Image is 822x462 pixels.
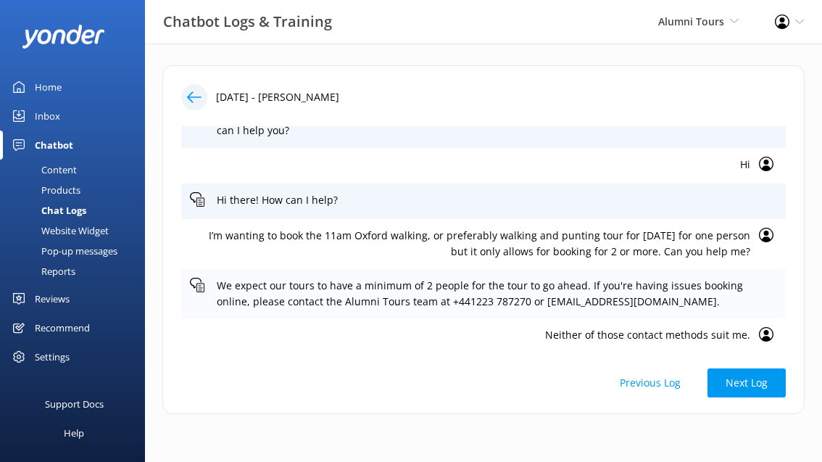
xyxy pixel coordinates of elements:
[190,228,750,260] p: I’m wanting to book the 11am Oxford walking, or preferably walking and punting tour for [DATE] fo...
[9,160,145,180] a: Content
[9,180,80,200] div: Products
[9,160,77,180] div: Content
[190,157,750,173] p: Hi
[9,220,145,241] a: Website Widget
[22,25,105,49] img: yonder-white-logo.png
[9,241,145,261] a: Pop-up messages
[9,241,117,261] div: Pop-up messages
[9,200,86,220] div: Chat Logs
[45,389,104,418] div: Support Docs
[217,192,777,208] p: Hi there! How can I help?
[35,313,90,342] div: Recommend
[35,73,62,102] div: Home
[602,368,699,397] button: Previous Log
[35,284,70,313] div: Reviews
[9,220,109,241] div: Website Widget
[35,102,60,131] div: Inbox
[64,418,84,447] div: Help
[35,131,73,160] div: Chatbot
[9,180,145,200] a: Products
[190,327,750,343] p: Neither of those contact methods suit me.
[658,15,724,28] span: Alumni Tours
[163,10,332,33] h3: Chatbot Logs & Training
[217,278,777,310] p: We expect our tours to have a minimum of 2 people for the tour to go ahead. If you're having issu...
[35,342,70,371] div: Settings
[9,261,145,281] a: Reports
[9,200,145,220] a: Chat Logs
[707,368,786,397] button: Next Log
[9,261,75,281] div: Reports
[216,89,339,105] p: [DATE] - [PERSON_NAME]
